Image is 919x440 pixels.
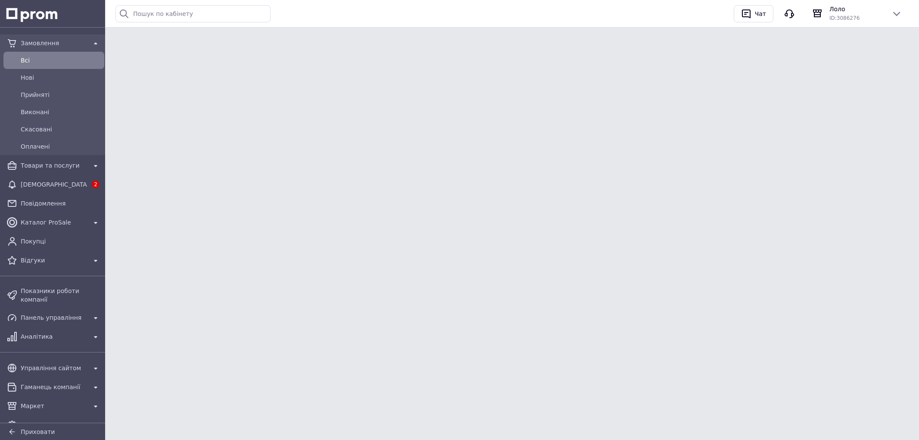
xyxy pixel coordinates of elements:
[21,218,87,227] span: Каталог ProSale
[753,7,768,20] div: Чат
[21,39,87,47] span: Замовлення
[829,15,860,21] span: ID: 3086276
[21,108,101,116] span: Виконані
[21,56,101,65] span: Всi
[21,125,101,134] span: Скасовані
[21,383,87,391] span: Гаманець компанії
[21,161,87,170] span: Товари та послуги
[21,73,101,82] span: Нові
[21,90,101,99] span: Прийняті
[21,421,87,429] span: Налаштування
[21,287,101,304] span: Показники роботи компанії
[21,402,87,410] span: Маркет
[21,180,87,189] span: [DEMOGRAPHIC_DATA]
[21,332,87,341] span: Аналітика
[21,256,87,265] span: Відгуки
[829,5,885,13] span: Лоло
[21,313,87,322] span: Панель управління
[21,237,101,246] span: Покупці
[734,5,773,22] button: Чат
[21,142,101,151] span: Оплачені
[21,428,55,435] span: Приховати
[115,5,271,22] input: Пошук по кабінету
[21,364,87,372] span: Управління сайтом
[92,181,100,188] span: 2
[21,199,101,208] span: Повідомлення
